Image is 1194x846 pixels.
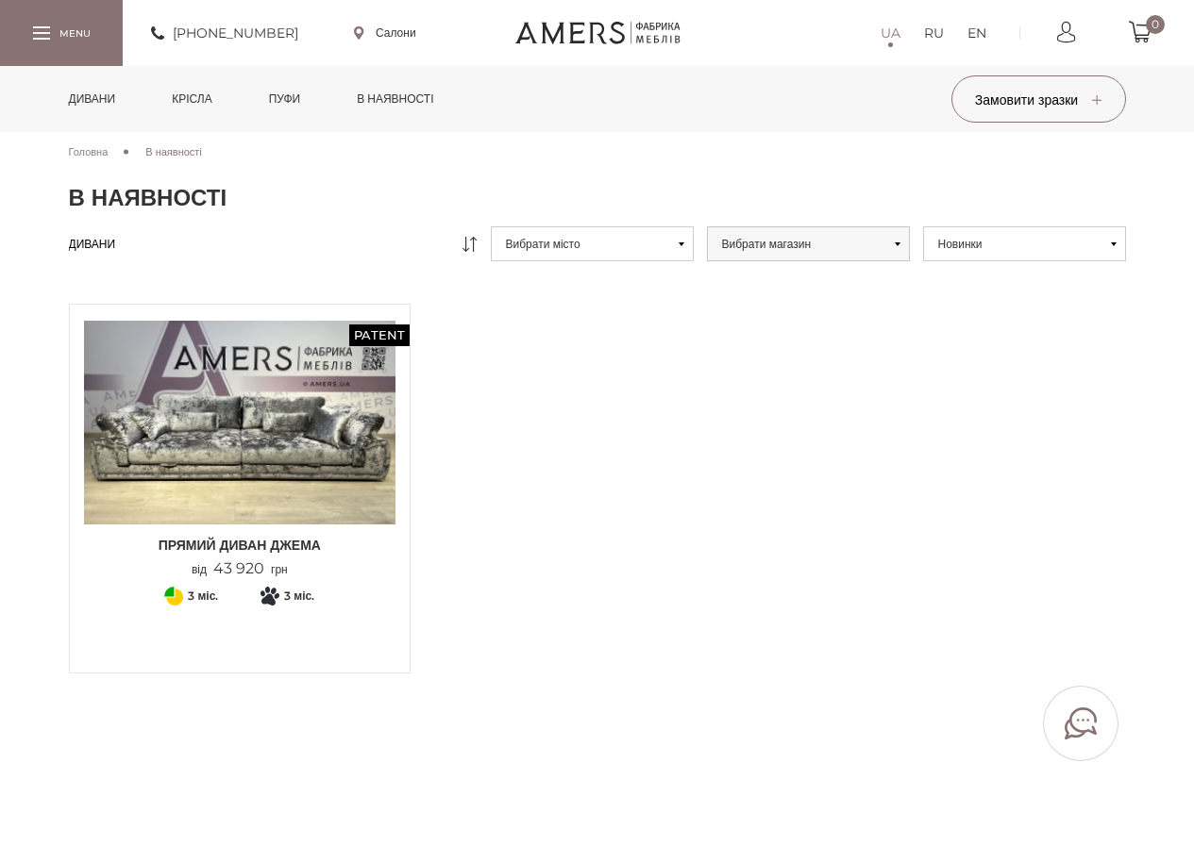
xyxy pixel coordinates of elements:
[55,66,130,132] a: Дивани
[349,324,410,346] span: Patent
[967,22,986,44] a: EN
[192,560,288,578] p: від грн
[158,66,226,132] a: Крісла
[84,319,396,578] a: Patent Прямий диван ДЖЕМА Прямий диван ДЖЕМА Прямий диван ДЖЕМА від43 920грн
[69,237,116,252] a: Дивани
[343,66,447,132] a: в наявності
[707,226,910,261] button: Вибрати магазин
[923,226,1126,261] button: Новинки
[975,91,1102,108] span: Замовити зразки
[284,585,314,607] span: 3 міс.
[69,184,1126,212] h1: В наявності
[881,22,900,44] a: UA
[924,22,944,44] a: RU
[255,66,315,132] a: Пуфи
[207,559,271,577] span: 43 920
[188,585,218,607] span: 3 міс.
[491,226,694,261] button: Вибрати місто
[151,22,298,44] a: [PHONE_NUMBER]
[1146,15,1165,34] span: 0
[69,145,109,158] span: Головна
[69,143,109,160] a: Головна
[354,25,416,41] a: Салони
[84,536,396,555] span: Прямий диван ДЖЕМА
[951,75,1126,123] button: Замовити зразки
